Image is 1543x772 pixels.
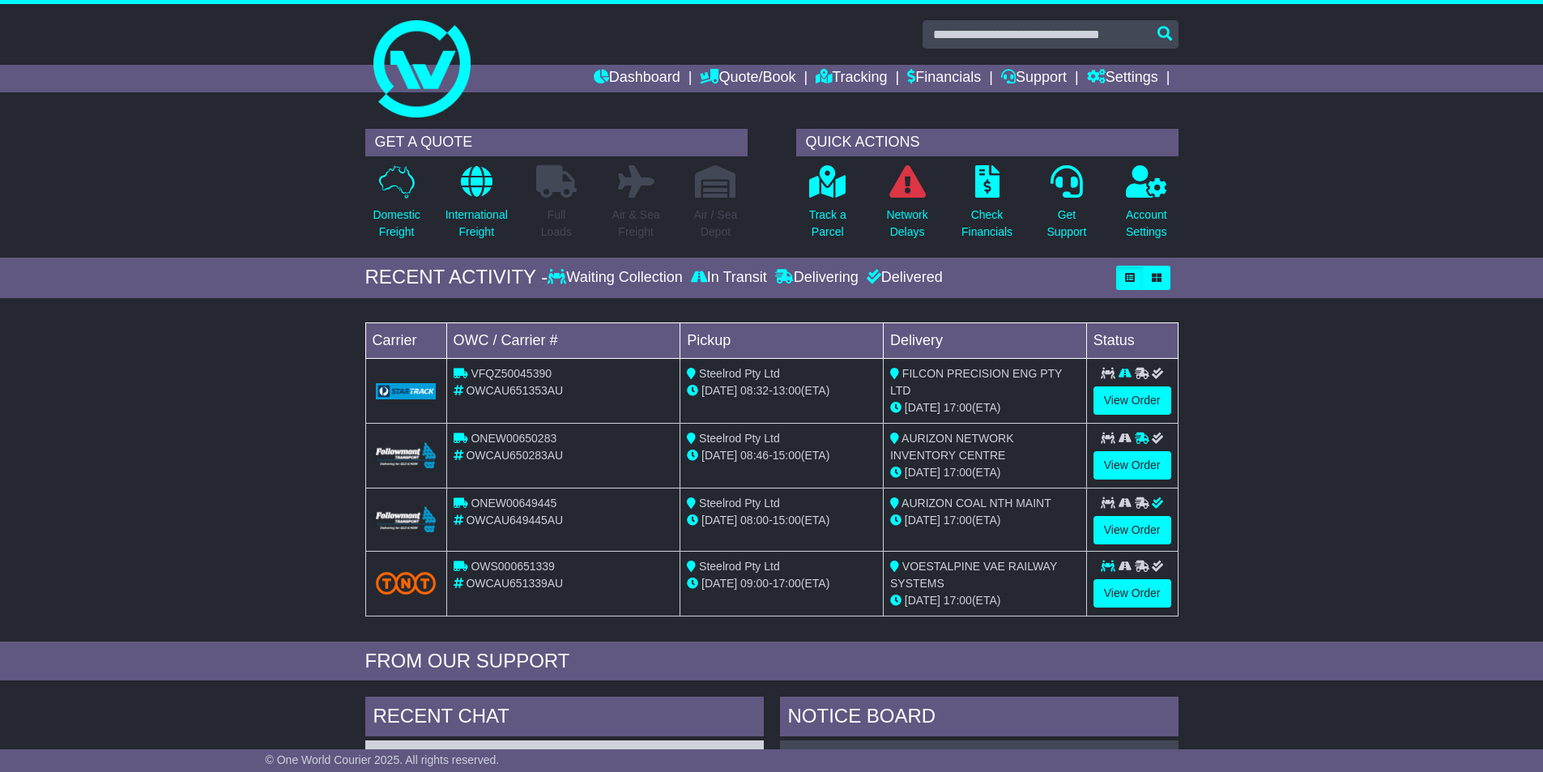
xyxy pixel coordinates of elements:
span: 17:00 [773,577,801,590]
td: OWC / Carrier # [446,322,680,358]
span: OWCAU650283AU [466,449,563,462]
span: [DATE] [905,401,940,414]
a: Tracking [816,65,887,92]
a: View Order [1093,579,1171,608]
div: FROM OUR SUPPORT [365,650,1179,673]
a: Financials [907,65,981,92]
span: 08:46 [740,449,769,462]
span: [DATE] [905,514,940,527]
a: GetSupport [1046,164,1087,250]
span: 15:00 [773,514,801,527]
span: 08:00 [740,514,769,527]
span: © One World Courier 2025. All rights reserved. [266,753,500,766]
p: Full Loads [536,207,577,241]
div: NOTICE BOARD [780,697,1179,740]
span: VOESTALPINE VAE RAILWAY SYSTEMS [890,560,1057,590]
div: (ETA) [890,464,1080,481]
a: Track aParcel [808,164,847,250]
span: 17:00 [944,514,972,527]
p: Network Delays [886,207,927,241]
span: OWCAU651339AU [466,577,563,590]
span: ONEW00650283 [471,432,556,445]
td: Status [1086,322,1178,358]
div: (ETA) [890,512,1080,529]
span: 17:00 [944,466,972,479]
img: Followmont_Transport.png [376,442,437,469]
span: ONEW00649445 [471,497,556,510]
span: 15:00 [773,449,801,462]
span: AURIZON NETWORK INVENTORY CENTRE [890,432,1014,462]
span: [DATE] [701,449,737,462]
span: 17:00 [944,401,972,414]
a: CheckFinancials [961,164,1013,250]
a: AccountSettings [1125,164,1168,250]
a: InternationalFreight [445,164,509,250]
span: OWCAU649445AU [466,514,563,527]
span: Steelrod Pty Ltd [699,560,780,573]
div: RECENT ACTIVITY - [365,266,548,289]
a: View Order [1093,386,1171,415]
img: TNT_Domestic.png [376,572,437,594]
div: QUICK ACTIONS [796,129,1179,156]
a: View Order [1093,451,1171,480]
a: NetworkDelays [885,164,928,250]
p: Track a Parcel [809,207,846,241]
span: 17:00 [944,594,972,607]
p: Check Financials [961,207,1012,241]
div: (ETA) [890,399,1080,416]
div: (ETA) [890,592,1080,609]
a: View Order [1093,516,1171,544]
a: Dashboard [594,65,680,92]
td: Pickup [680,322,884,358]
p: International Freight [445,207,508,241]
span: [DATE] [905,594,940,607]
div: GET A QUOTE [365,129,748,156]
span: Steelrod Pty Ltd [699,497,780,510]
p: Air & Sea Freight [612,207,660,241]
div: In Transit [687,269,771,287]
p: Domestic Freight [373,207,420,241]
span: OWCAU651353AU [466,384,563,397]
div: - (ETA) [687,575,876,592]
td: Delivery [883,322,1086,358]
div: - (ETA) [687,447,876,464]
div: Waiting Collection [548,269,686,287]
a: Settings [1087,65,1158,92]
div: - (ETA) [687,382,876,399]
span: 13:00 [773,384,801,397]
span: [DATE] [701,577,737,590]
img: GetCarrierServiceLogo [376,383,437,399]
a: DomesticFreight [372,164,420,250]
span: 09:00 [740,577,769,590]
span: [DATE] [905,466,940,479]
a: Support [1001,65,1067,92]
span: Steelrod Pty Ltd [699,432,780,445]
td: Carrier [365,322,446,358]
span: OWS000651339 [471,560,555,573]
span: 08:32 [740,384,769,397]
span: FILCON PRECISION ENG PTY LTD [890,367,1062,397]
div: - (ETA) [687,512,876,529]
div: Delivering [771,269,863,287]
div: Delivered [863,269,943,287]
p: Account Settings [1126,207,1167,241]
img: Followmont_Transport.png [376,506,437,533]
span: Steelrod Pty Ltd [699,367,780,380]
span: [DATE] [701,514,737,527]
p: Get Support [1046,207,1086,241]
span: VFQZ50045390 [471,367,552,380]
p: Air / Sea Depot [694,207,738,241]
span: [DATE] [701,384,737,397]
span: AURIZON COAL NTH MAINT [902,497,1051,510]
a: Quote/Book [700,65,795,92]
div: RECENT CHAT [365,697,764,740]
